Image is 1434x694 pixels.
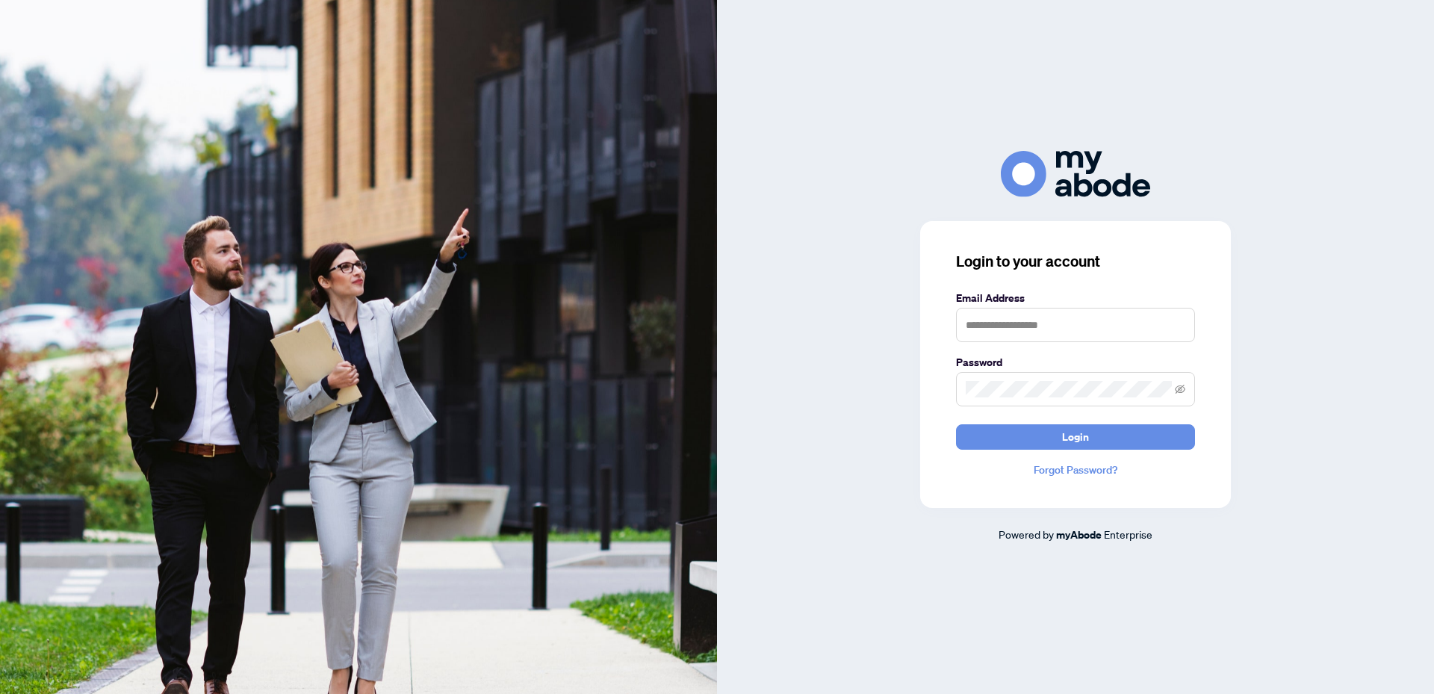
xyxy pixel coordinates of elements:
span: Powered by [999,527,1054,541]
a: myAbode [1056,527,1102,543]
label: Password [956,354,1195,371]
a: Forgot Password? [956,462,1195,478]
img: ma-logo [1001,151,1150,196]
button: Login [956,424,1195,450]
span: Enterprise [1104,527,1152,541]
span: Login [1062,425,1089,449]
span: eye-invisible [1175,384,1185,394]
label: Email Address [956,290,1195,306]
h3: Login to your account [956,251,1195,272]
